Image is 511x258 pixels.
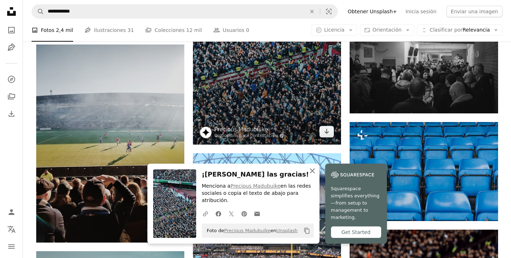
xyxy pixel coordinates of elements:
[350,14,498,113] img: Un gran grupo de personas de pie en una habitación
[430,27,490,34] span: Relevancia
[301,225,313,237] button: Copiar al portapapeles
[276,228,298,233] a: Unsplash
[213,19,249,42] a: Usuarios 0
[251,206,264,221] a: Comparte por correo electrónico
[203,225,298,236] span: Foto de en
[320,5,337,18] button: Búsqueda visual
[32,5,44,18] button: Buscar en Unsplash
[36,44,184,242] img: Campo de deportes verde
[202,169,314,180] h3: ¡[PERSON_NAME] las gracias!
[430,27,463,33] span: Clasificar por
[4,72,19,86] a: Explorar
[331,185,381,221] span: Squarespace simplifies everything—from setup to management to marketing.
[4,222,19,236] button: Idioma
[4,89,19,104] a: Colecciones
[231,183,280,189] a: Precious Madubuike
[193,249,341,255] a: Un estadio de béisbol lleno de gente
[331,226,381,238] div: Get Started
[127,26,134,34] span: 31
[246,26,249,34] span: 0
[225,206,238,221] a: Comparte en Twitter
[325,164,387,244] a: Squarespace simplifies everything—from setup to management to marketing.Get Started
[36,140,184,146] a: Campo de deportes verde
[320,126,334,137] a: Descargar
[32,4,338,19] form: Encuentra imágenes en todo el sitio
[350,122,498,221] img: Una fila de sillas azules sentadas una al lado de la otra
[324,27,345,33] span: Licencia
[4,205,19,219] a: Iniciar sesión / Registrarse
[373,27,402,33] span: Orientación
[200,127,212,138] img: Ve al perfil de Precious Madubuike
[331,169,374,180] img: file-1747939142011-51e5cc87e3c9
[238,206,251,221] a: Comparte en Pinterest
[350,60,498,67] a: Un gran grupo de personas de pie en una habitación
[214,133,284,139] a: Disponible para contratación
[304,5,320,18] button: Borrar
[145,19,202,42] a: Colecciones 12 mil
[4,4,19,20] a: Inicio — Unsplash
[4,23,19,37] a: Fotos
[446,6,502,17] button: Enviar una imagen
[360,24,414,36] button: Orientación
[214,126,284,133] a: Precious Madubuike
[85,19,134,42] a: Ilustraciones 31
[186,26,202,34] span: 12 mil
[202,183,314,204] p: Menciona a en las redes sociales o copia el texto de abajo para atribución.
[212,206,225,221] a: Comparte en Facebook
[4,239,19,254] button: Menú
[224,228,270,233] a: Precious Madubuike
[4,40,19,55] a: Ilustraciones
[4,107,19,121] a: Historial de descargas
[350,168,498,174] a: Una fila de sillas azules sentadas una al lado de la otra
[312,24,357,36] button: Licencia
[401,6,441,17] a: Inicia sesión
[344,6,401,17] a: Obtener Unsplash+
[417,24,502,36] button: Clasificar porRelevancia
